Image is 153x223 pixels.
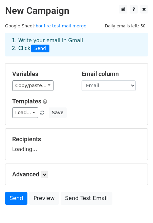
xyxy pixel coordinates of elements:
h5: Advanced [12,171,141,178]
h5: Variables [12,70,71,78]
a: bonfire test mail merge [36,23,86,28]
a: Daily emails left: 50 [103,23,148,28]
a: Send Test Email [61,192,112,205]
span: Daily emails left: 50 [103,22,148,30]
h2: New Campaign [5,5,148,17]
button: Save [49,107,66,118]
a: Templates [12,98,41,105]
a: Load... [12,107,38,118]
a: Preview [29,192,59,205]
a: Send [5,192,27,205]
h5: Recipients [12,135,141,143]
div: Loading... [12,135,141,153]
span: Send [31,45,49,53]
a: Copy/paste... [12,80,53,91]
h5: Email column [82,70,141,78]
small: Google Sheet: [5,23,86,28]
div: 1. Write your email in Gmail 2. Click [7,37,146,52]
